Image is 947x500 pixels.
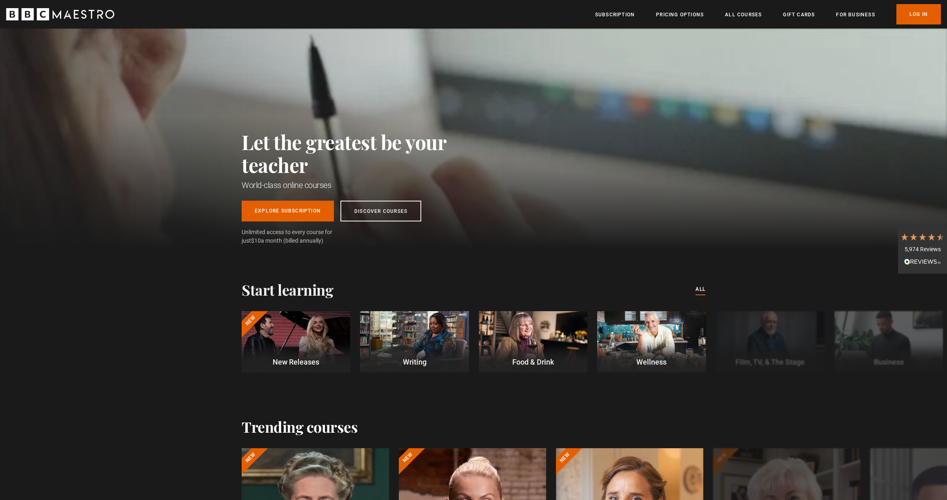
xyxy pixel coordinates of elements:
p: Business [834,356,943,367]
p: Film, TV, & The Stage [716,356,825,367]
a: Business [834,311,943,372]
a: Film, TV, & The Stage [716,311,825,372]
span: Unlimited access to every course for just a month (billed annually) [242,228,352,245]
div: 5,974 ReviewsRead All Reviews [898,226,947,274]
a: New New Releases [242,311,350,372]
p: New Releases [242,356,350,367]
a: Explore Subscription [242,201,334,221]
a: Writing [360,311,469,372]
h2: Let the greatest be your teacher [242,131,482,176]
h1: World-class online courses [242,179,482,191]
p: Wellness [597,356,706,367]
a: All [696,285,705,294]
span: $10 [251,237,261,244]
div: 4.7 Stars [900,232,945,241]
img: REVIEWS.io [904,259,941,264]
p: Writing [360,356,469,367]
h2: Trending courses [242,418,358,435]
h2: Start learning [242,281,333,298]
a: Food & Drink [479,311,587,372]
p: Food & Drink [479,356,587,367]
a: Discover Courses [340,201,421,221]
a: Wellness [597,311,706,372]
div: Read All Reviews [900,258,945,268]
div: 5,974 Reviews [900,246,945,254]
